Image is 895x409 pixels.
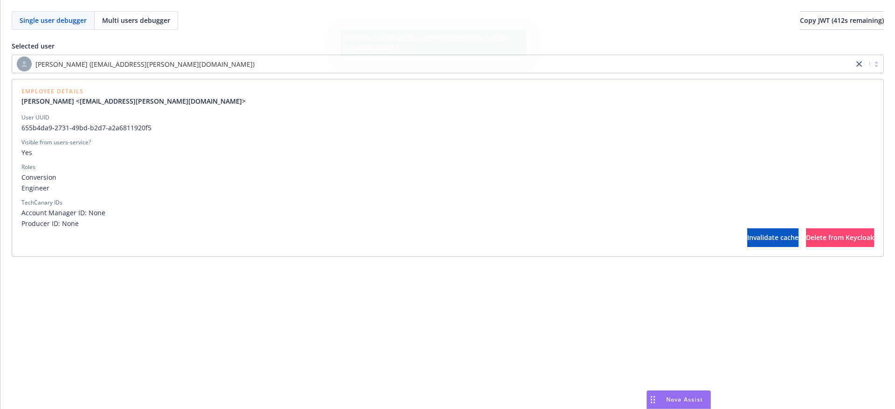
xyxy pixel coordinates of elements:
button: Delete from Keycloak [806,228,874,247]
div: Roles [21,163,35,171]
span: Account Manager ID: None [21,208,874,218]
span: [PERSON_NAME] ([EMAIL_ADDRESS][PERSON_NAME][DOMAIN_NAME]) [35,59,255,69]
button: Copy JWT (412s remaining) [800,11,884,30]
a: close [854,58,865,70]
span: Employee Details [21,89,253,94]
span: Copy JWT ( 412 s remaining) [800,16,884,25]
span: Multi users debugger [102,15,170,25]
div: Visible from users-service? [21,138,91,147]
span: 655b4da9-2731-49bd-b2d7-a2a6811920f5 [21,123,874,133]
span: Delete from Keycloak [806,233,874,242]
span: Single user debugger [20,15,87,25]
span: Invalidate cache [747,233,799,242]
div: TechCanary IDs [21,198,62,207]
div: Drag to move [647,391,659,409]
div: User UUID [21,113,49,122]
span: Engineer [21,183,874,193]
span: [PERSON_NAME] ([EMAIL_ADDRESS][PERSON_NAME][DOMAIN_NAME]) [17,56,849,71]
button: Nova Assist [647,390,711,409]
span: Conversion [21,172,874,182]
button: Invalidate cache [747,228,799,247]
span: Selected user [12,42,55,50]
span: Producer ID: None [21,219,874,228]
span: Yes [21,148,874,157]
a: [PERSON_NAME] <[EMAIL_ADDRESS][PERSON_NAME][DOMAIN_NAME]> [21,96,253,106]
span: Nova Assist [666,395,703,403]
